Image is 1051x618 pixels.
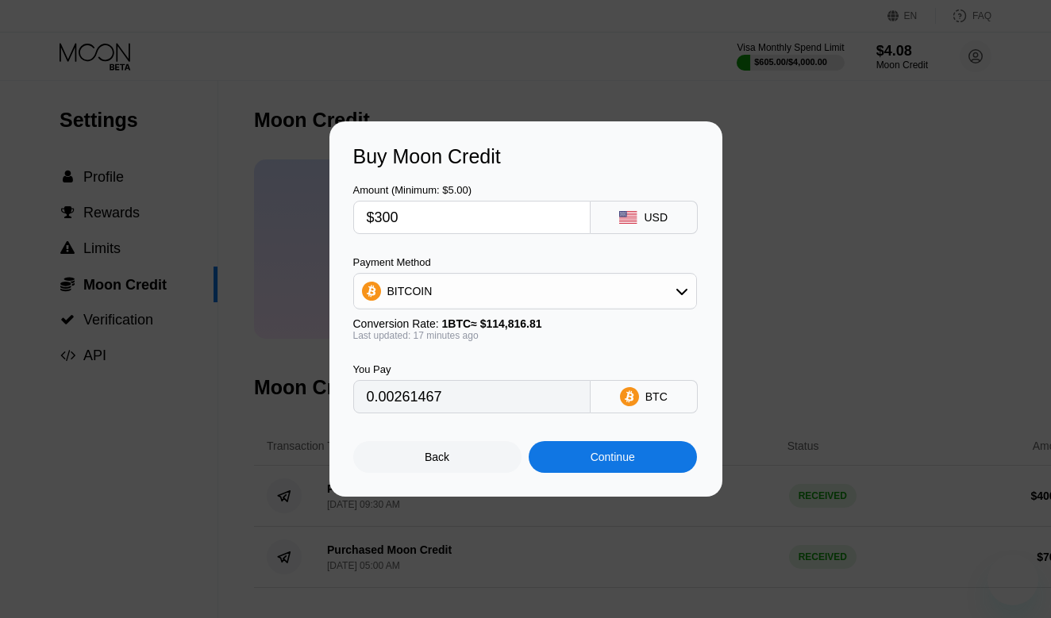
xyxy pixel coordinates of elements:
[387,285,433,297] div: BITCOIN
[644,211,668,224] div: USD
[353,330,697,341] div: Last updated: 17 minutes ago
[367,202,577,233] input: $0.00
[529,441,697,473] div: Continue
[353,441,522,473] div: Back
[591,451,635,463] div: Continue
[353,184,591,196] div: Amount (Minimum: $5.00)
[353,145,699,168] div: Buy Moon Credit
[354,275,696,307] div: BITCOIN
[353,317,697,330] div: Conversion Rate:
[353,363,591,375] div: You Pay
[353,256,697,268] div: Payment Method
[442,317,542,330] span: 1 BTC ≈ $114,816.81
[987,555,1038,605] iframe: Button to launch messaging window
[645,390,668,403] div: BTC
[425,451,449,463] div: Back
